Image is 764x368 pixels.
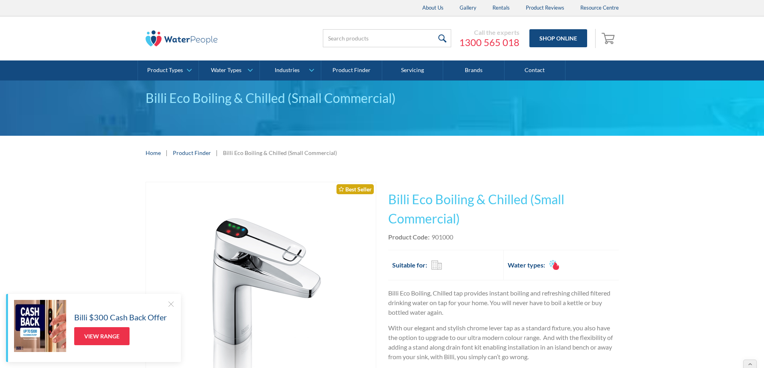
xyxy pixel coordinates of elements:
iframe: podium webchat widget bubble [684,328,764,368]
h2: Suitable for: [392,260,427,270]
div: 901000 [432,232,453,242]
img: Billi $300 Cash Back Offer [14,300,66,352]
input: Search products [323,29,451,47]
p: Billi Eco Boiling, Chilled tap provides instant boiling and refreshing chilled filtered drinking ... [388,288,619,317]
a: Product Types [138,60,199,80]
div: Billi Eco Boiling & Chilled (Small Commercial) [223,149,337,157]
a: 1300 565 018 [459,36,519,48]
a: Industries [260,60,320,80]
a: Product Finder [173,149,211,157]
h2: Water types: [508,260,545,270]
a: Shop Online [529,29,587,47]
a: Open empty cart [600,29,619,48]
a: Brands [443,60,504,80]
img: shopping cart [602,32,617,44]
iframe: podium webchat widget prompt [628,242,764,338]
h1: Billi Eco Boiling & Chilled (Small Commercial) [388,190,619,228]
div: Billi Eco Boiling & Chilled (Small Commercial) [146,88,619,108]
a: Contact [505,60,565,80]
a: View Range [74,327,130,345]
img: The Water People [146,30,218,46]
a: Water Types [199,60,259,80]
a: Servicing [382,60,443,80]
div: Water Types [211,67,241,74]
p: With our elegant and stylish chrome lever tap as a standard fixture, you also have the option to ... [388,323,619,362]
div: Call the experts [459,28,519,36]
div: Industries [275,67,300,74]
a: Product Finder [321,60,382,80]
h5: Billi $300 Cash Back Offer [74,311,167,323]
div: | [165,148,169,157]
a: Home [146,149,161,157]
strong: Product Code: [388,233,430,241]
div: Best Seller [336,184,374,194]
div: | [215,148,219,157]
div: Product Types [147,67,183,74]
